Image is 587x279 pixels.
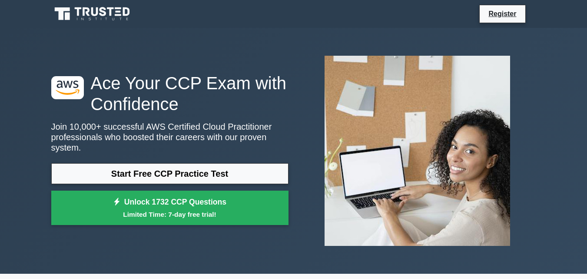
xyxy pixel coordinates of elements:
[51,191,289,225] a: Unlock 1732 CCP QuestionsLimited Time: 7-day free trial!
[51,163,289,184] a: Start Free CCP Practice Test
[62,209,278,219] small: Limited Time: 7-day free trial!
[51,121,289,153] p: Join 10,000+ successful AWS Certified Cloud Practitioner professionals who boosted their careers ...
[51,73,289,114] h1: Ace Your CCP Exam with Confidence
[483,8,521,19] a: Register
